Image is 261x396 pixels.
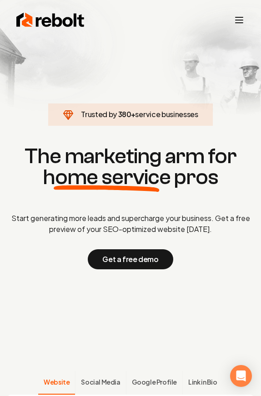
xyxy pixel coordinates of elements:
[234,15,245,26] button: Toggle mobile menu
[43,167,170,188] span: home service
[188,377,217,386] span: Link in Bio
[16,11,85,29] img: Rebolt Logo
[7,213,254,235] p: Start generating more leads and supercharge your business. Get a free preview of your SEO-optimiz...
[7,146,254,187] h1: The marketing arm for pros
[44,377,70,386] span: Website
[182,371,223,395] button: Link in Bio
[126,371,182,395] button: Google Profile
[132,377,177,386] span: Google Profile
[38,371,75,395] button: Website
[230,365,252,387] div: Open Intercom Messenger
[75,371,125,395] button: Social Media
[118,109,131,120] span: 380
[135,109,198,119] span: service businesses
[131,109,136,119] span: +
[81,109,117,119] span: Trusted by
[88,249,173,269] button: Get a free demo
[81,377,120,386] span: Social Media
